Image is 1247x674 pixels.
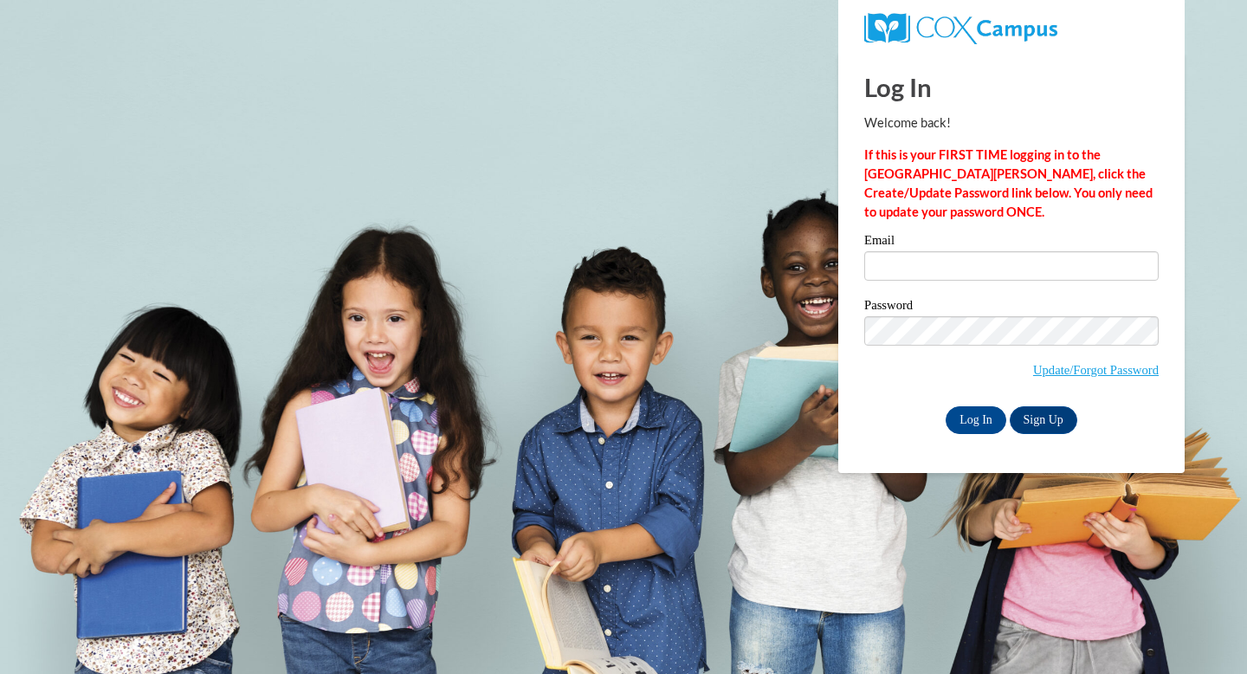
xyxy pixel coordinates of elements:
[1033,363,1159,377] a: Update/Forgot Password
[864,13,1057,44] img: COX Campus
[864,69,1159,105] h1: Log In
[1010,406,1077,434] a: Sign Up
[864,299,1159,316] label: Password
[864,147,1153,219] strong: If this is your FIRST TIME logging in to the [GEOGRAPHIC_DATA][PERSON_NAME], click the Create/Upd...
[946,406,1006,434] input: Log In
[864,20,1057,35] a: COX Campus
[864,234,1159,251] label: Email
[864,113,1159,133] p: Welcome back!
